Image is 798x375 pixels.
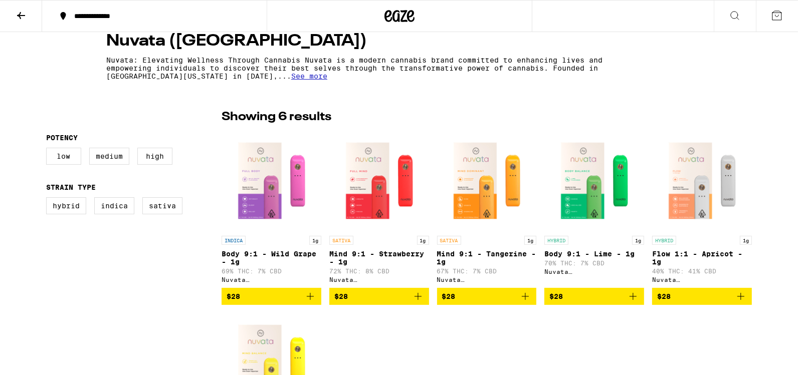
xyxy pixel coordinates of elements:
p: 70% THC: 7% CBD [544,260,644,266]
span: $28 [549,292,563,300]
p: HYBRID [652,236,676,245]
p: 1g [740,236,752,245]
div: Nuvata ([GEOGRAPHIC_DATA]) [544,268,644,275]
p: Mind 9:1 - Strawberry - 1g [329,250,429,266]
img: Nuvata (CA) - Flow 1:1 - Apricot - 1g [652,131,752,231]
p: SATIVA [437,236,461,245]
span: $28 [227,292,240,300]
p: HYBRID [544,236,568,245]
p: INDICA [222,236,246,245]
div: Nuvata ([GEOGRAPHIC_DATA]) [222,276,321,283]
legend: Strain Type [46,183,96,191]
p: 1g [524,236,536,245]
span: $28 [334,292,348,300]
a: Open page for Body 9:1 - Wild Grape - 1g from Nuvata (CA) [222,131,321,288]
p: Showing 6 results [222,109,331,126]
img: Nuvata (CA) - Body 9:1 - Wild Grape - 1g [222,131,321,231]
button: Add to bag [329,288,429,305]
button: Add to bag [437,288,537,305]
div: Nuvata ([GEOGRAPHIC_DATA]) [329,276,429,283]
label: Hybrid [46,197,86,214]
img: Nuvata (CA) - Mind 9:1 - Tangerine - 1g [437,131,537,231]
label: Low [46,148,81,165]
span: See more [291,72,327,80]
p: Flow 1:1 - Apricot - 1g [652,250,752,266]
p: 67% THC: 7% CBD [437,268,537,274]
button: Add to bag [652,288,752,305]
img: Nuvata (CA) - Mind 9:1 - Strawberry - 1g [329,131,429,231]
button: Add to bag [544,288,644,305]
p: Body 9:1 - Wild Grape - 1g [222,250,321,266]
button: Add to bag [222,288,321,305]
legend: Potency [46,134,78,142]
div: Nuvata ([GEOGRAPHIC_DATA]) [652,276,752,283]
p: 69% THC: 7% CBD [222,268,321,274]
div: Nuvata ([GEOGRAPHIC_DATA]) [437,276,537,283]
p: 1g [309,236,321,245]
label: Indica [94,197,134,214]
p: 1g [632,236,644,245]
label: High [137,148,172,165]
p: Body 9:1 - Lime - 1g [544,250,644,258]
a: Open page for Mind 9:1 - Tangerine - 1g from Nuvata (CA) [437,131,537,288]
p: 72% THC: 8% CBD [329,268,429,274]
a: Open page for Body 9:1 - Lime - 1g from Nuvata (CA) [544,131,644,288]
p: Mind 9:1 - Tangerine - 1g [437,250,537,266]
p: Nuvata: Elevating Wellness Through Cannabis Nuvata is a modern cannabis brand committed to enhanc... [106,56,604,80]
span: $28 [657,292,671,300]
span: $28 [442,292,456,300]
a: Open page for Flow 1:1 - Apricot - 1g from Nuvata (CA) [652,131,752,288]
img: Nuvata (CA) - Body 9:1 - Lime - 1g [544,131,644,231]
p: SATIVA [329,236,353,245]
label: Sativa [142,197,182,214]
h4: Nuvata ([GEOGRAPHIC_DATA]) [106,33,692,49]
a: Open page for Mind 9:1 - Strawberry - 1g from Nuvata (CA) [329,131,429,288]
p: 1g [417,236,429,245]
span: Hi. Need any help? [6,7,72,15]
label: Medium [89,148,129,165]
p: 40% THC: 41% CBD [652,268,752,274]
